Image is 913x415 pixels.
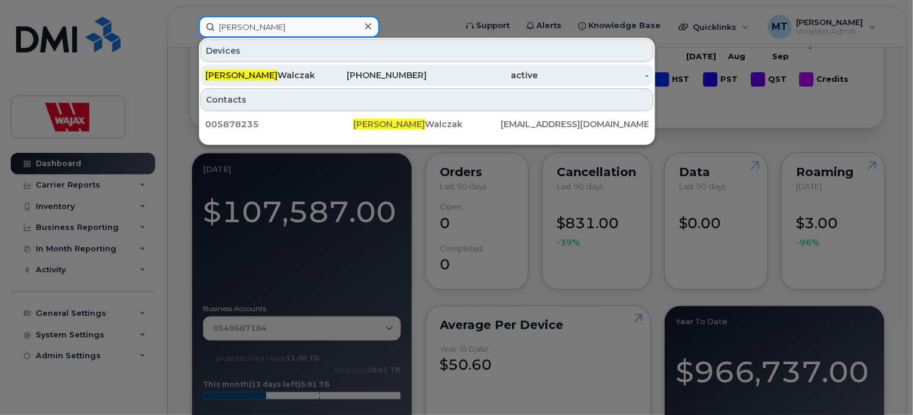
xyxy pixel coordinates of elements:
[353,118,501,130] div: Walczak
[501,118,649,130] div: [EMAIL_ADDRESS][DOMAIN_NAME]
[205,70,277,81] span: [PERSON_NAME]
[201,113,653,135] a: 005878235[PERSON_NAME]Walczak[EMAIL_ADDRESS][DOMAIN_NAME]
[201,64,653,86] a: [PERSON_NAME]Walczak[PHONE_NUMBER]active-
[201,39,653,62] div: Devices
[205,118,353,130] div: 005878235
[427,69,538,81] div: active
[538,69,649,81] div: -
[201,88,653,111] div: Contacts
[353,119,425,130] span: [PERSON_NAME]
[316,69,427,81] div: [PHONE_NUMBER]
[205,69,316,81] div: Walczak
[199,16,380,38] input: Find something...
